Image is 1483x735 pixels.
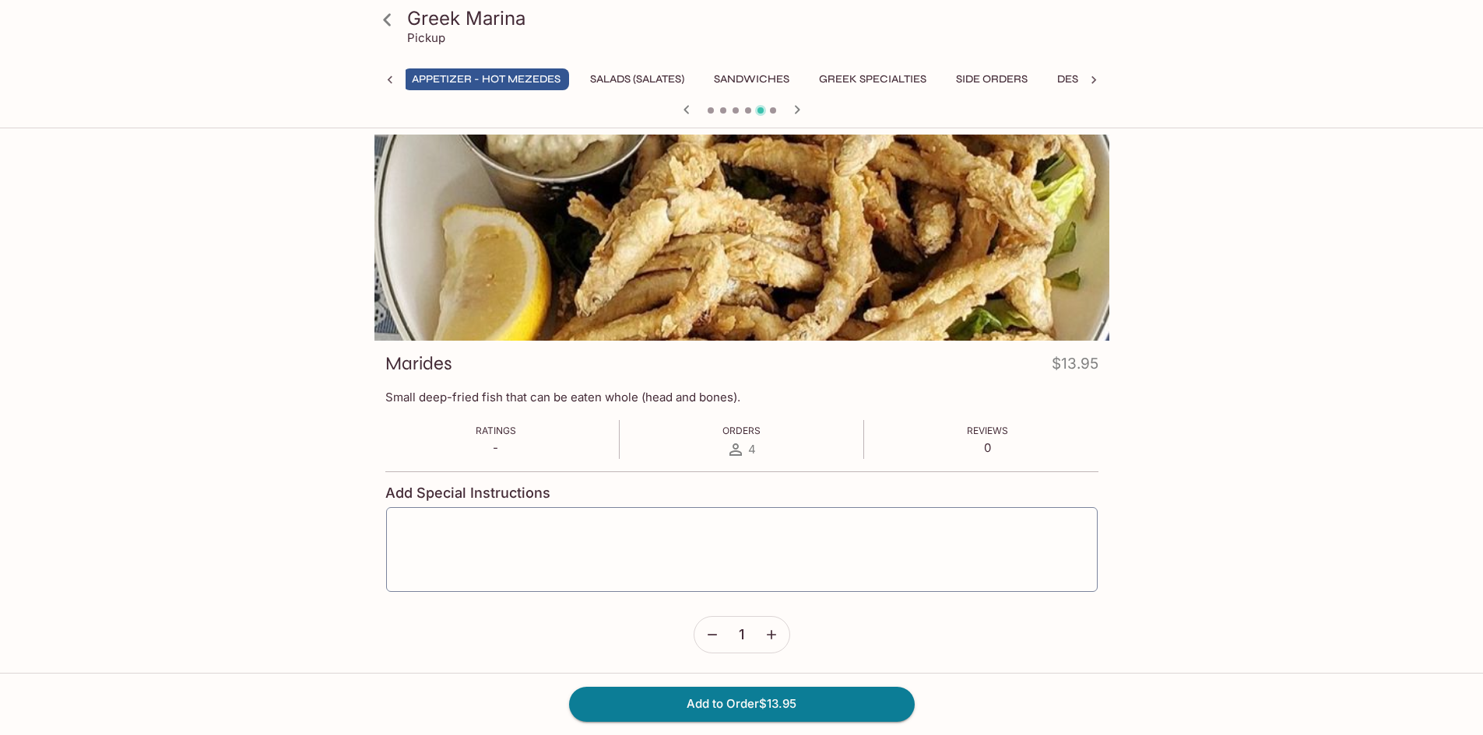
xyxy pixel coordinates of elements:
p: 0 [967,440,1008,455]
button: Greek Specialties [810,68,935,90]
span: 1 [739,626,744,643]
p: - [476,440,516,455]
button: Add to Order$13.95 [569,687,915,721]
h3: Marides [385,352,452,376]
span: Reviews [967,425,1008,436]
h4: $13.95 [1052,352,1098,382]
span: Ratings [476,425,516,436]
span: 4 [748,442,756,457]
button: Side Orders [947,68,1036,90]
button: Salads (Salates) [582,68,693,90]
button: Appetizer - Hot Mezedes [403,68,569,90]
h4: Add Special Instructions [385,485,1098,502]
p: Pickup [407,30,445,45]
h3: Greek Marina [407,6,1103,30]
p: Small deep-fried fish that can be eaten whole (head and bones). [385,390,1098,404]
span: Orders [722,425,761,436]
div: Marides [374,135,1109,341]
button: Desserts [1049,68,1120,90]
button: Sandwiches [705,68,798,90]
